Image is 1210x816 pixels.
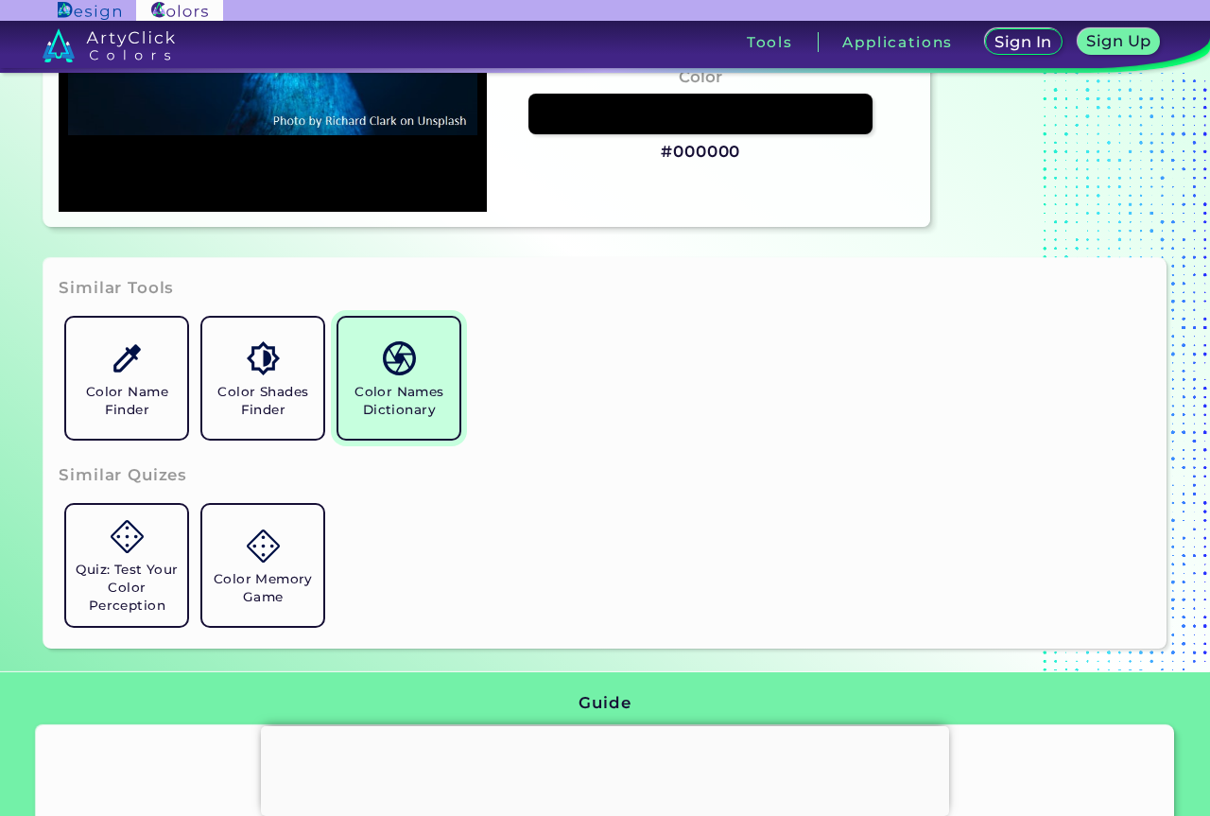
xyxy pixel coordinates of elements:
h5: Sign In [997,35,1049,49]
a: Color Shades Finder [195,310,331,446]
h5: Color Name Finder [74,383,180,419]
iframe: Advertisement [261,726,949,811]
h3: Tools [747,35,793,49]
a: Color Memory Game [195,497,331,634]
h3: #000000 [661,141,740,164]
h5: Color Names Dictionary [346,383,452,419]
a: Quiz: Test Your Color Perception [59,497,195,634]
h3: Guide [579,692,631,715]
img: logo_artyclick_colors_white.svg [43,28,176,62]
h5: Color Memory Game [210,570,316,606]
h3: Applications [842,35,953,49]
a: Sign Up [1081,30,1157,54]
h3: Similar Quizes [59,464,187,487]
img: ArtyClick Design logo [58,2,121,20]
h5: Quiz: Test Your Color Perception [74,561,180,615]
a: Color Names Dictionary [331,310,467,446]
h5: Color Shades Finder [210,383,316,419]
a: Sign In [989,30,1059,54]
a: Color Name Finder [59,310,195,446]
img: icon_color_names_dictionary.svg [383,341,416,374]
img: icon_game.svg [247,530,280,563]
h5: Sign Up [1089,34,1148,48]
h2: ArtyClick "Color Hue Finder" [217,758,992,783]
img: icon_game.svg [111,520,144,553]
h3: Similar Tools [59,277,174,300]
img: icon_color_name_finder.svg [111,341,144,374]
img: icon_color_shades.svg [247,341,280,374]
